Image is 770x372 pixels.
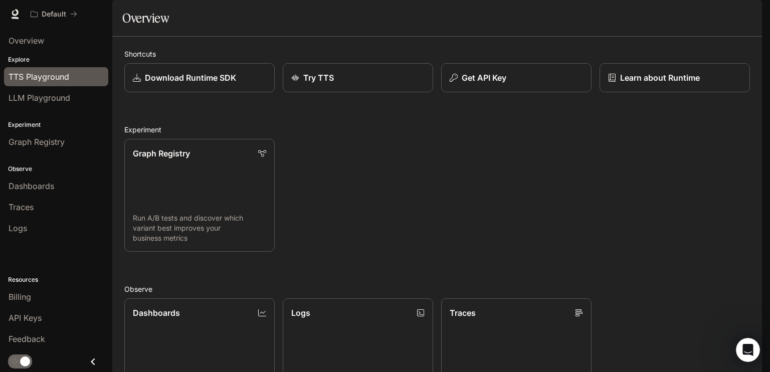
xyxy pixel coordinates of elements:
a: Download Runtime SDK [124,63,275,92]
p: Traces [450,307,476,319]
p: Default [42,10,66,19]
p: Logs [291,307,310,319]
a: Try TTS [283,63,433,92]
h1: Overview [122,8,169,28]
p: Dashboards [133,307,180,319]
p: Run A/B tests and discover which variant best improves your business metrics [133,213,266,243]
p: Graph Registry [133,147,190,159]
h2: Shortcuts [124,49,750,59]
button: All workspaces [26,4,82,24]
iframe: Intercom live chat [736,338,760,362]
h2: Experiment [124,124,750,135]
h2: Observe [124,284,750,294]
p: Get API Key [462,72,506,84]
p: Download Runtime SDK [145,72,236,84]
button: Get API Key [441,63,592,92]
p: Learn about Runtime [620,72,700,84]
p: Try TTS [303,72,334,84]
a: Learn about Runtime [600,63,750,92]
a: Graph RegistryRun A/B tests and discover which variant best improves your business metrics [124,139,275,252]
